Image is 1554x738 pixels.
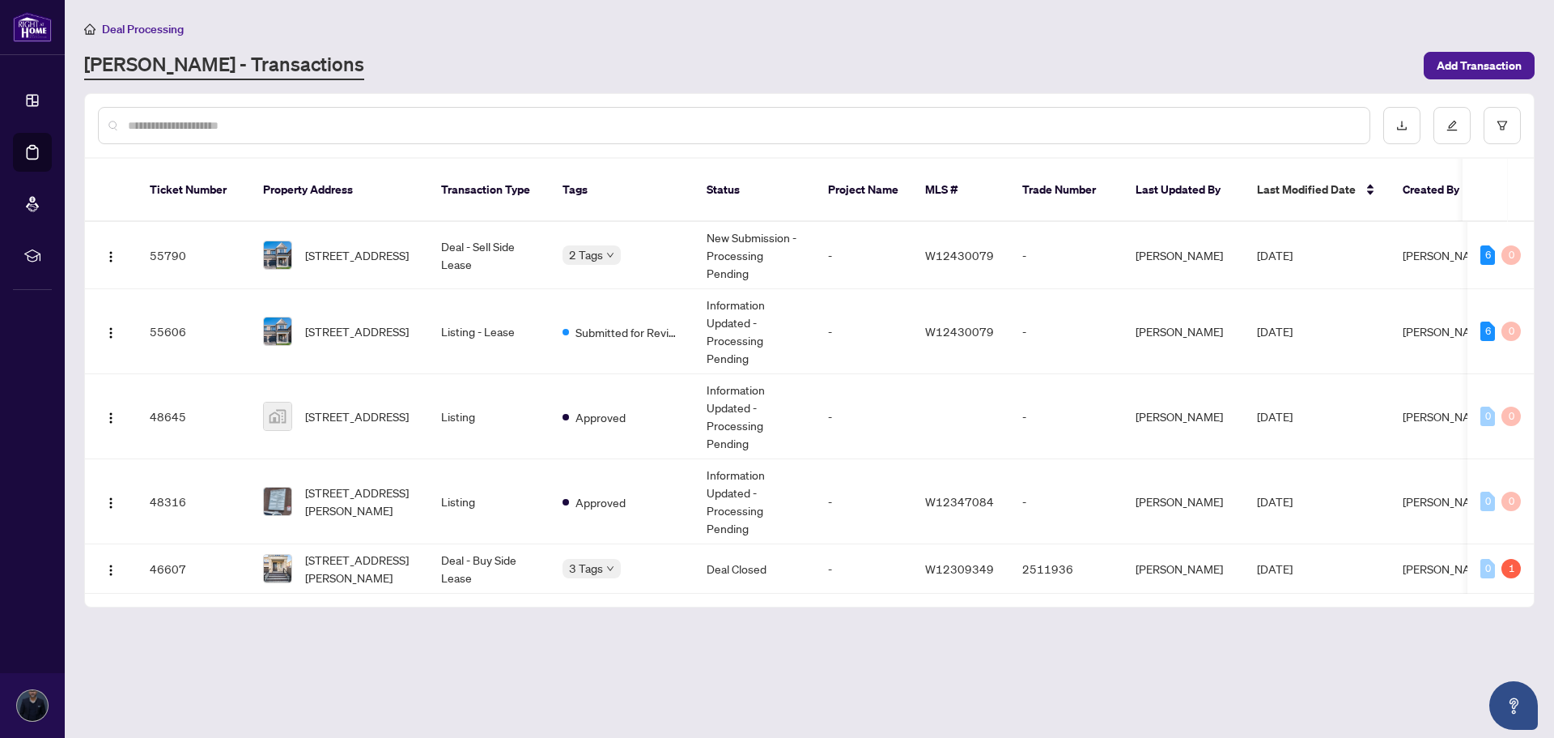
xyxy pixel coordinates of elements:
span: 2 Tags [569,245,603,264]
span: [DATE] [1257,561,1293,576]
td: Deal - Buy Side Lease [428,544,550,594]
div: 0 [1480,407,1495,426]
td: 48316 [137,459,250,544]
span: down [606,251,614,259]
img: Logo [104,412,117,424]
th: Property Address [250,159,428,222]
td: - [1009,459,1123,544]
span: 3 Tags [569,559,603,578]
button: Logo [98,488,124,514]
div: 0 [1501,245,1521,265]
span: [DATE] [1257,324,1293,339]
td: 48645 [137,374,250,459]
span: [PERSON_NAME] [1403,409,1490,424]
span: [STREET_ADDRESS][PERSON_NAME] [305,484,415,519]
span: [DATE] [1257,248,1293,262]
span: W12430079 [925,324,994,339]
img: thumbnail-img [264,318,291,345]
th: Project Name [815,159,912,222]
span: download [1396,120,1408,131]
span: W12309349 [925,561,994,576]
td: Listing - Lease [428,289,550,374]
td: [PERSON_NAME] [1123,544,1244,594]
span: W12347084 [925,494,994,509]
img: thumbnail-img [264,555,291,582]
span: down [606,565,614,573]
span: Deal Processing [102,22,184,36]
td: 2511936 [1009,544,1123,594]
button: Logo [98,403,124,429]
th: Status [694,159,815,222]
th: Created By [1390,159,1487,222]
button: Logo [98,242,124,268]
td: Deal Closed [694,544,815,594]
button: Logo [98,556,124,582]
td: Listing [428,459,550,544]
img: thumbnail-img [264,241,291,269]
td: 55790 [137,222,250,289]
td: [PERSON_NAME] [1123,374,1244,459]
td: Deal - Sell Side Lease [428,222,550,289]
a: [PERSON_NAME] - Transactions [84,51,364,80]
td: Information Updated - Processing Pending [694,459,815,544]
td: Information Updated - Processing Pending [694,289,815,374]
span: home [84,23,96,35]
span: [STREET_ADDRESS][PERSON_NAME] [305,551,415,587]
span: [PERSON_NAME] [1403,561,1490,576]
span: filter [1497,120,1508,131]
span: [DATE] [1257,409,1293,424]
td: New Submission - Processing Pending [694,222,815,289]
span: [PERSON_NAME] [1403,494,1490,509]
td: [PERSON_NAME] [1123,459,1244,544]
td: 46607 [137,544,250,594]
span: [DATE] [1257,494,1293,509]
span: [STREET_ADDRESS] [305,322,409,340]
div: 0 [1480,559,1495,578]
th: Trade Number [1009,159,1123,222]
img: Logo [104,497,117,510]
div: 0 [1501,492,1521,511]
button: filter [1484,107,1521,144]
span: [PERSON_NAME] [1403,248,1490,262]
span: edit [1446,120,1458,131]
img: thumbnail-img [264,403,291,430]
th: Ticket Number [137,159,250,222]
span: W12430079 [925,248,994,262]
td: - [1009,374,1123,459]
td: Information Updated - Processing Pending [694,374,815,459]
div: 6 [1480,245,1495,265]
div: 0 [1501,407,1521,426]
span: Last Modified Date [1257,181,1356,198]
span: [PERSON_NAME] [1403,324,1490,339]
span: Approved [575,408,626,426]
td: [PERSON_NAME] [1123,289,1244,374]
div: 0 [1501,322,1521,341]
div: 0 [1480,492,1495,511]
img: Profile Icon [17,690,48,721]
img: Logo [104,326,117,339]
th: MLS # [912,159,1009,222]
td: [PERSON_NAME] [1123,222,1244,289]
div: 6 [1480,322,1495,341]
span: Add Transaction [1437,53,1522,79]
span: [STREET_ADDRESS] [305,407,409,425]
img: logo [13,12,52,42]
td: - [1009,222,1123,289]
td: - [815,459,912,544]
button: Open asap [1489,681,1538,730]
span: [STREET_ADDRESS] [305,246,409,264]
img: thumbnail-img [264,488,291,515]
th: Last Modified Date [1244,159,1390,222]
button: Add Transaction [1424,52,1535,79]
button: download [1383,107,1420,144]
th: Tags [550,159,694,222]
span: Submitted for Review [575,323,681,341]
img: Logo [104,564,117,577]
td: - [815,222,912,289]
button: Logo [98,318,124,344]
button: edit [1433,107,1471,144]
td: - [815,374,912,459]
td: Listing [428,374,550,459]
td: - [815,544,912,594]
div: 1 [1501,559,1521,578]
